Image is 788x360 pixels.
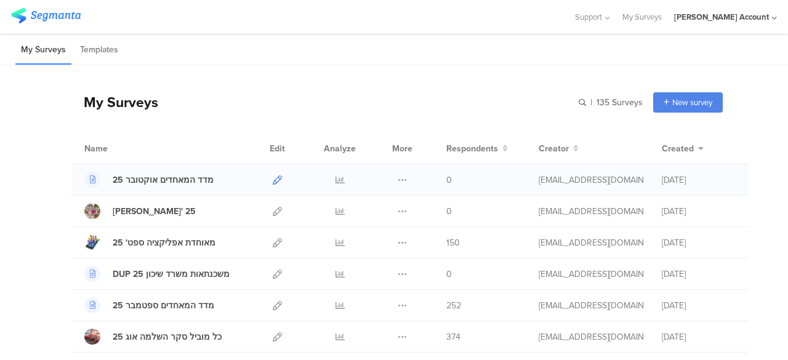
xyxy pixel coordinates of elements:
span: 0 [446,268,452,281]
div: afkar2005@gmail.com [539,330,643,343]
a: DUP משכנתאות משרד שיכון 25 [84,266,230,282]
a: מאוחדת אפליקציה ספט' 25 [84,234,215,250]
div: afkar2005@gmail.com [539,299,643,312]
span: | [589,96,594,109]
span: Created [662,142,694,155]
div: מאוחדת אפליקציה ספט' 25 [113,236,215,249]
img: segmanta logo [11,8,81,23]
div: סלטי אלבוסתאן ספט' 25 [113,205,196,218]
a: מדד המאחדים ספטמבר 25 [84,297,214,313]
div: afkar2005@gmail.com [539,205,643,218]
span: 0 [446,174,452,186]
span: Creator [539,142,569,155]
span: 252 [446,299,461,312]
div: [DATE] [662,205,736,218]
span: New survey [672,97,712,108]
div: [DATE] [662,174,736,186]
div: [DATE] [662,330,736,343]
li: My Surveys [15,36,71,65]
li: Templates [74,36,124,65]
div: Edit [264,133,291,164]
a: [PERSON_NAME]' 25 [84,203,196,219]
span: Respondents [446,142,498,155]
span: 374 [446,330,460,343]
div: 25 מדד המאחדים אוקטובר [113,174,214,186]
div: [DATE] [662,268,736,281]
div: DUP משכנתאות משרד שיכון 25 [113,268,230,281]
button: Creator [539,142,579,155]
div: Analyze [321,133,358,164]
div: afkar2005@gmail.com [539,268,643,281]
div: [DATE] [662,236,736,249]
a: 25 מדד המאחדים אוקטובר [84,172,214,188]
div: כל מוביל סקר השלמה אוג 25 [113,330,222,343]
div: מדד המאחדים ספטמבר 25 [113,299,214,312]
span: 135 Surveys [597,96,643,109]
span: 150 [446,236,460,249]
div: afkar2005@gmail.com [539,174,643,186]
div: [PERSON_NAME] Account [674,11,769,23]
button: Respondents [446,142,508,155]
span: Support [575,11,602,23]
a: כל מוביל סקר השלמה אוג 25 [84,329,222,345]
div: More [389,133,416,164]
div: [DATE] [662,299,736,312]
div: afkar2005@gmail.com [539,236,643,249]
button: Created [662,142,704,155]
span: 0 [446,205,452,218]
div: My Surveys [71,92,158,113]
div: Name [84,142,158,155]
